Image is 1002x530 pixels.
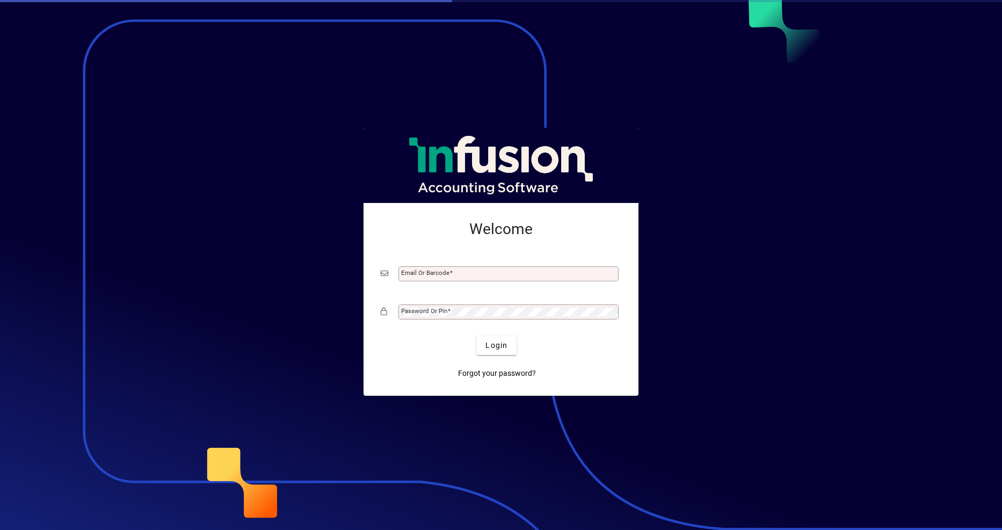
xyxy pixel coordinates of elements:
mat-label: Email or Barcode [401,269,449,277]
button: Login [477,336,516,355]
h2: Welcome [381,220,621,238]
span: Login [485,340,507,351]
a: Forgot your password? [454,364,540,383]
span: Forgot your password? [458,368,536,379]
mat-label: Password or Pin [401,307,447,315]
